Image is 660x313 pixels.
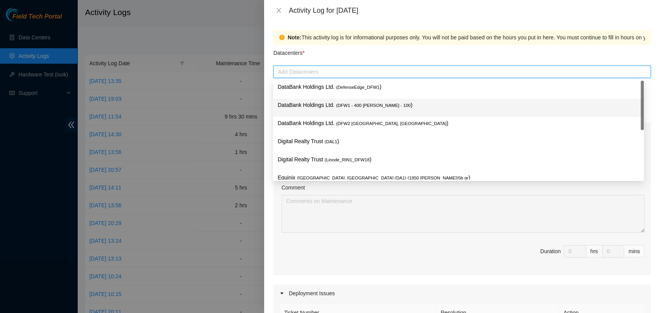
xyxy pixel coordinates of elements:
div: mins [624,245,645,257]
span: ( Linode_RIN1_DFW18 [324,157,369,162]
p: Equinix ) [278,173,639,182]
div: hrs [586,245,602,257]
p: Digital Realty Trust ) [278,137,639,146]
textarea: Comment [281,195,645,233]
div: Duration [540,247,561,255]
span: caret-right [280,291,284,296]
p: DataBank Holdings Ltd. ) [278,119,639,128]
p: Datacenters [273,45,305,57]
p: DataBank Holdings Ltd. ) [278,101,639,110]
span: ( DFW2 [GEOGRAPHIC_DATA], [GEOGRAPHIC_DATA] [336,121,446,126]
p: DataBank Holdings Ltd. ) [278,83,639,91]
span: ( DefenseEdge_DFW1 [336,85,380,90]
strong: Note: [288,33,302,42]
span: ( [GEOGRAPHIC_DATA], [GEOGRAPHIC_DATA] (DA1) {1950 [PERSON_NAME]}5b gr [297,176,468,180]
span: ( DFW1 - 400 [PERSON_NAME] - 100 [336,103,411,108]
button: Close [273,7,284,14]
span: ( DAL1 [324,139,337,144]
p: Digital Realty Trust ) [278,155,639,164]
label: Comment [281,183,305,192]
span: exclamation-circle [279,35,285,40]
span: close [276,7,282,14]
div: Activity Log for [DATE] [289,6,651,15]
div: Deployment Issues [273,284,651,302]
